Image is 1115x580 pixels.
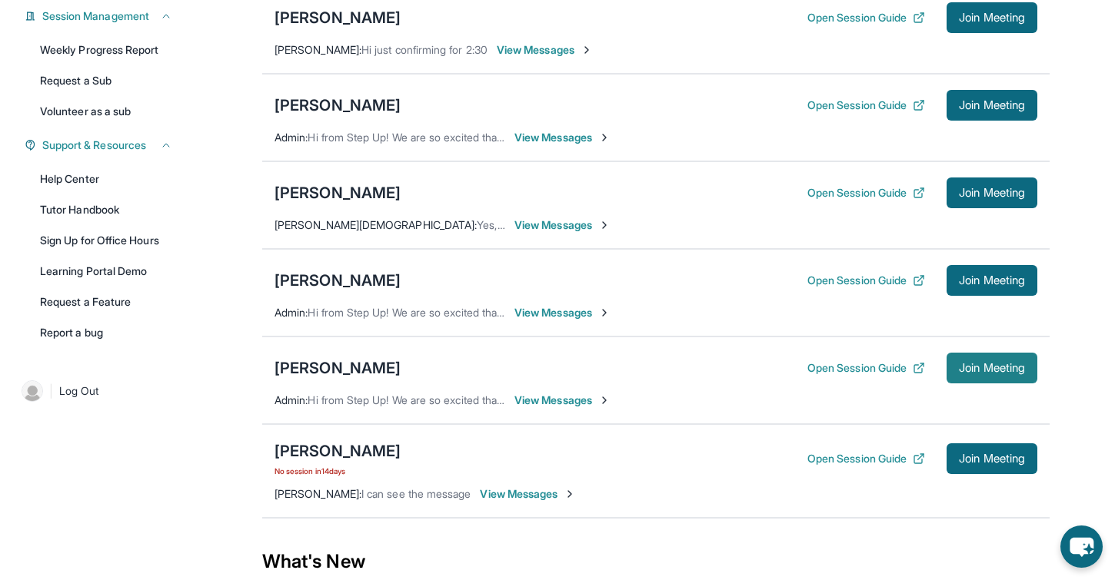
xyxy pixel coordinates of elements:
span: | [49,382,53,400]
button: Join Meeting [947,265,1037,296]
a: Tutor Handbook [31,196,181,224]
div: [PERSON_NAME] [275,270,401,291]
a: Help Center [31,165,181,193]
span: [PERSON_NAME][DEMOGRAPHIC_DATA] : [275,218,477,231]
button: Open Session Guide [807,360,925,376]
button: Session Management [36,8,172,24]
span: Yes, it's ok we can do 30 minutes. Thank you so much for your understanding [477,218,857,231]
a: Learning Portal Demo [31,257,181,285]
span: Session Management [42,8,149,24]
button: Open Session Guide [807,273,925,288]
span: View Messages [514,217,611,233]
span: Join Meeting [959,101,1025,110]
img: Chevron-Right [598,394,611,406]
span: View Messages [514,393,611,408]
a: |Log Out [15,374,181,408]
span: Admin : [275,393,308,406]
button: Open Session Guide [807,185,925,201]
div: [PERSON_NAME] [275,357,401,379]
div: [PERSON_NAME] [275,7,401,28]
img: Chevron-Right [598,131,611,144]
span: Join Meeting [959,13,1025,22]
span: Join Meeting [959,188,1025,197]
span: View Messages [497,42,593,58]
button: Open Session Guide [807,451,925,466]
button: Join Meeting [947,90,1037,121]
span: I can see the message [361,487,471,500]
span: Join Meeting [959,454,1025,463]
button: Join Meeting [947,2,1037,33]
button: Open Session Guide [807,10,925,25]
button: Join Meeting [947,177,1037,208]
button: Open Session Guide [807,98,925,113]
span: [PERSON_NAME] : [275,487,361,500]
span: No session in 14 days [275,465,401,477]
button: Support & Resources [36,138,172,153]
a: Request a Sub [31,67,181,94]
span: View Messages [514,130,611,145]
div: [PERSON_NAME] [275,440,401,462]
div: [PERSON_NAME] [275,182,401,204]
a: Volunteer as a sub [31,98,181,125]
span: Admin : [275,131,308,144]
img: Chevron-Right [598,219,611,231]
img: Chevron-Right [598,307,611,319]
span: Admin : [275,306,308,319]
span: [PERSON_NAME] : [275,43,361,56]
span: Log Out [59,383,99,399]
a: Report a bug [31,319,181,346]
span: Join Meeting [959,276,1025,285]
span: Hi just confirming for 2:30 [361,43,488,56]
div: [PERSON_NAME] [275,94,401,116]
img: Chevron-Right [581,44,593,56]
span: View Messages [514,305,611,320]
button: Join Meeting [947,353,1037,383]
span: View Messages [480,486,576,502]
a: Request a Feature [31,288,181,316]
span: Join Meeting [959,363,1025,373]
a: Sign Up for Office Hours [31,227,181,254]
button: Join Meeting [947,443,1037,474]
a: Weekly Progress Report [31,36,181,64]
span: Support & Resources [42,138,146,153]
img: user-img [22,380,43,402]
button: chat-button [1060,525,1103,568]
img: Chevron-Right [564,488,576,500]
